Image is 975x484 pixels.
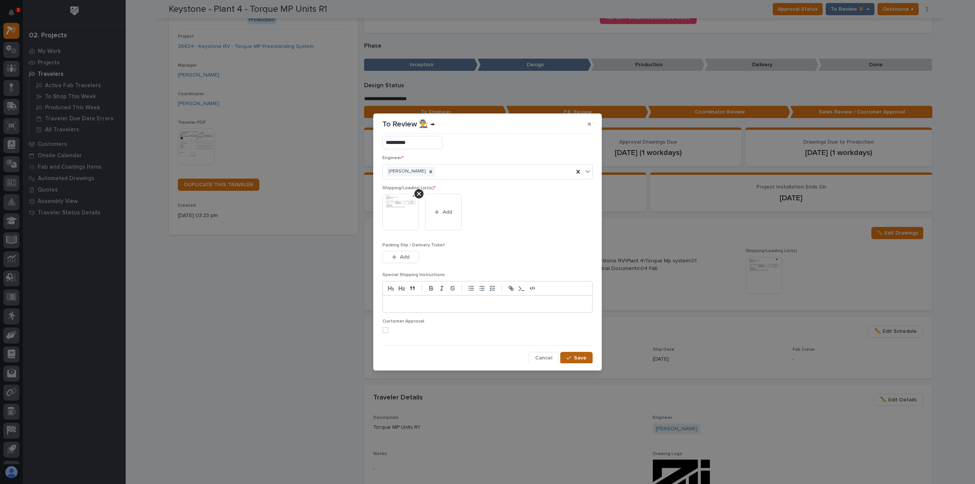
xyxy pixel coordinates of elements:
button: Cancel [529,352,559,364]
span: Save [574,355,587,361]
span: Engineer [382,156,404,160]
p: To Review 👨‍🏭 → [382,120,435,129]
span: Special Shipping Instructions [382,273,445,277]
span: Packing Slip / Delivery Ticket [382,243,445,248]
span: Customer Approval [382,319,424,324]
span: Shipping/Loading List(s) [382,186,436,190]
button: Save [560,352,593,364]
button: Add [382,251,419,263]
span: Add [400,254,409,260]
button: Add [425,194,462,230]
span: Add [443,209,452,216]
div: [PERSON_NAME] [387,166,427,177]
span: Cancel [535,355,552,361]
